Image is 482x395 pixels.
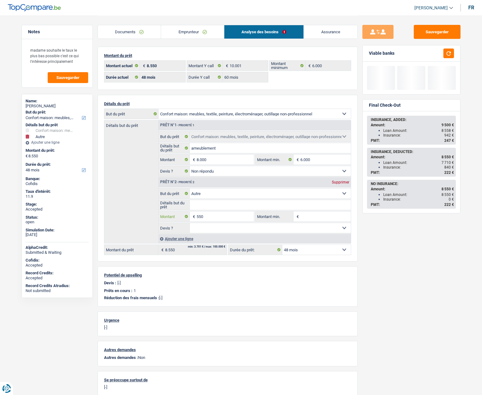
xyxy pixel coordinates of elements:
[26,148,88,153] label: Montant du prêt:
[449,197,454,202] span: 0 €
[409,3,453,13] a: [PERSON_NAME]
[304,25,357,39] a: Assurance
[104,72,140,82] label: Durée actuel
[26,283,89,288] div: Record Credits Atradius:
[26,162,88,167] label: Durée du prêt:
[26,110,88,115] label: But du prêt:
[104,355,351,360] p: Non
[293,211,300,221] span: €
[270,61,305,71] label: Montant minimum
[26,250,89,255] div: Submitted & Waiting
[158,234,351,243] div: Ajouter une ligne
[159,188,190,198] label: But du prêt
[26,104,89,109] div: [PERSON_NAME]
[104,378,351,382] p: Se préoccupe surtout de
[159,211,190,221] label: Montant
[98,25,161,39] a: Documents
[104,288,132,293] p: Prêts en cours :
[369,51,394,56] div: Viable banks
[26,202,89,207] div: Stage:
[104,325,351,330] p: [-]
[444,133,454,137] span: 942 €
[224,25,304,39] a: Analyse des besoins
[26,232,89,237] div: [DATE]
[414,25,461,39] button: Sauvegarder
[26,176,89,181] div: Banque:
[441,193,454,197] span: 8 550 €
[26,189,89,194] div: Taux d'intérêt:
[26,207,89,212] div: Accepted
[104,295,351,300] p: [-]
[177,180,194,184] span: - Priorité 2
[159,132,190,142] label: But du prêt
[383,133,454,137] div: Insurance:
[104,245,158,255] label: Montant du prêt
[371,155,454,159] div: Amount:
[26,140,89,145] div: Ajouter une ligne
[159,166,190,176] label: Devis ?
[371,150,454,154] div: INSURANCE, DEDUCTED:
[161,25,224,39] a: Emprunteur
[159,223,190,233] label: Devis ?
[26,181,89,186] div: Cofidis
[383,197,454,202] div: Insurance:
[140,61,147,71] span: €
[190,211,197,221] span: €
[187,72,223,82] label: Durée Y call
[26,215,89,220] div: Status:
[26,123,89,128] div: Détails but du prêt
[26,288,89,293] div: Not submitted
[223,61,230,71] span: €
[159,155,190,165] label: Montant
[104,101,351,106] p: Détails du prêt
[228,245,282,255] label: Durée du prêt:
[330,180,351,184] div: Supprimer
[441,160,454,165] span: 7 710 €
[371,123,454,127] div: Amount:
[104,318,351,323] p: Urgence
[293,155,300,165] span: €
[441,187,454,191] span: 8 550 €
[444,138,454,143] span: 247 €
[177,123,194,127] span: - Priorité 1
[26,228,89,233] div: Simulation Date:
[187,61,223,71] label: Montant Y call
[26,220,89,225] div: open
[104,355,138,360] span: Autres demandes :
[104,295,159,300] span: Réduction des frais mensuels :
[104,273,351,277] p: Potentiel de upselling
[159,200,190,210] label: Détails but du prêt
[468,5,474,11] div: fr
[444,170,454,175] span: 222 €
[104,61,140,71] label: Montant actuel
[444,165,454,170] span: 840 €
[383,193,454,197] div: Loan Amount:
[255,211,293,221] label: Montant min.
[104,385,351,389] p: [-]
[444,202,454,207] span: 222 €
[28,29,86,35] h5: Notes
[371,182,454,186] div: NO INSURANCE:
[26,276,89,281] div: Accepted
[159,123,196,127] div: Prêt n°1
[371,202,454,207] div: PMT:
[414,5,448,11] span: [PERSON_NAME]
[26,263,89,268] div: Accepted
[104,347,351,352] p: Autres demandes
[134,288,136,293] p: 1
[371,170,454,175] div: PMT:
[371,138,454,143] div: PMT:
[159,180,196,184] div: Prêt n°2
[104,120,158,128] label: Détails but du prêt
[117,281,121,285] p: [-]
[26,99,89,104] div: Name:
[8,4,61,12] img: TopCompare Logo
[383,160,454,165] div: Loan Amount:
[383,165,454,170] div: Insurance:
[188,245,225,248] div: min: 3.701 € / max: 100.000 €
[26,245,89,250] div: AlphaCredit:
[26,258,89,263] div: Cofidis:
[48,72,88,83] button: Sauvegarder
[104,53,351,58] p: Montant du prêt
[441,128,454,133] span: 8 558 €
